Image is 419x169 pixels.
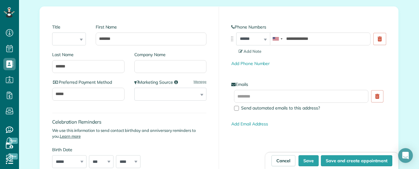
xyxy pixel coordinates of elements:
a: Cancel [271,155,295,166]
label: Emails [231,81,386,87]
span: Send automated emails to this address? [241,105,320,111]
a: Manage [194,79,206,84]
label: Marketing Source [134,79,207,85]
a: Learn more [60,134,81,139]
a: Add Email Address [231,121,268,127]
h4: Celebration Reminders [52,119,206,125]
label: Last Name [52,52,125,58]
div: Open Intercom Messenger [398,148,413,163]
button: Save and create appointment [321,155,392,166]
button: Save [298,155,319,166]
label: Company Name [134,52,207,58]
label: Phone Numbers [231,24,386,30]
label: First Name [96,24,206,30]
label: Birth Date [52,147,155,153]
span: Add Note [239,49,261,54]
div: United States: +1 [270,33,284,45]
a: Add Phone Number [231,61,270,66]
img: drag_indicator-119b368615184ecde3eda3c64c821f6cf29d3e2b97b89ee44bc31753036683e5.png [229,36,235,42]
label: Preferred Payment Method [52,79,125,85]
label: Title [52,24,86,30]
p: We use this information to send contact birthday and anniversary reminders to you. [52,128,206,139]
